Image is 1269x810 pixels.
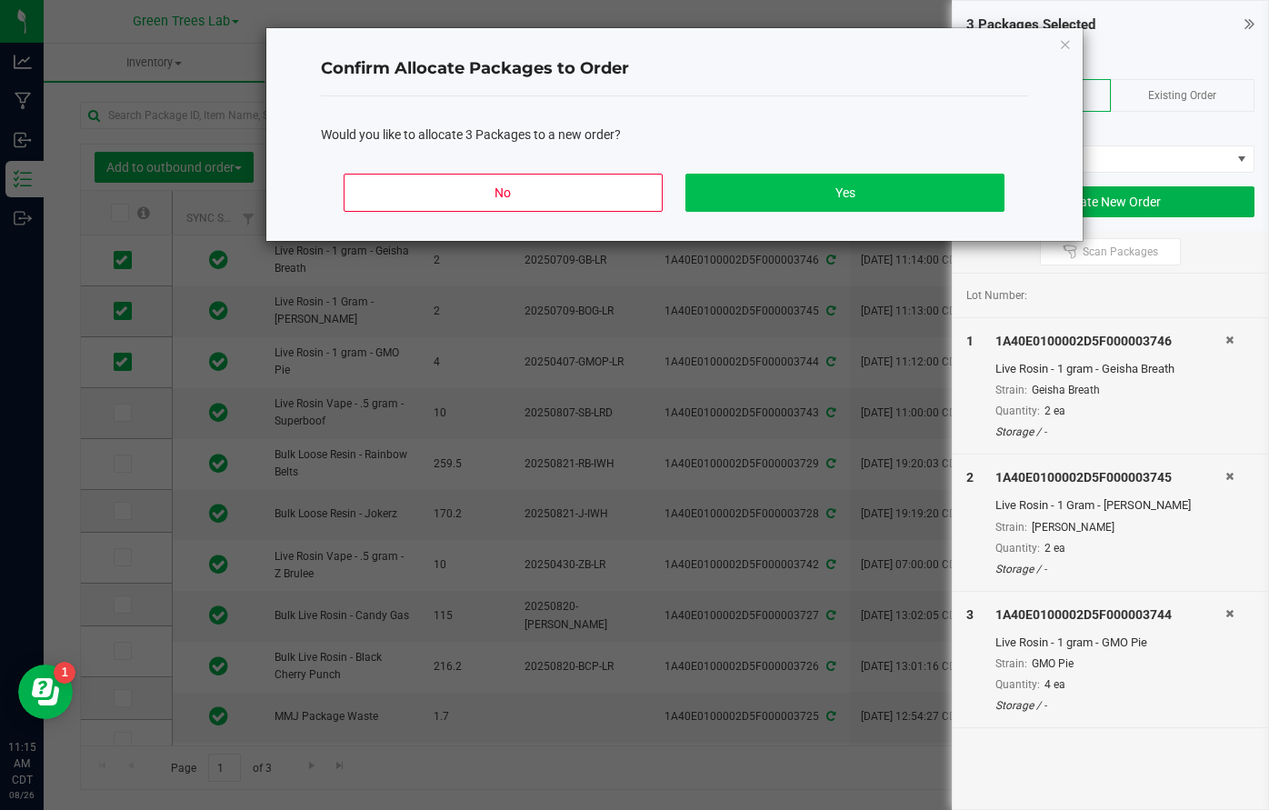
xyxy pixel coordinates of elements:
[1059,33,1072,55] button: Close
[54,662,75,684] iframe: Resource center unread badge
[321,57,1028,81] h4: Confirm Allocate Packages to Order
[685,174,1004,212] button: Yes
[344,174,662,212] button: No
[18,665,73,719] iframe: Resource center
[321,125,1028,145] div: Would you like to allocate 3 Packages to a new order?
